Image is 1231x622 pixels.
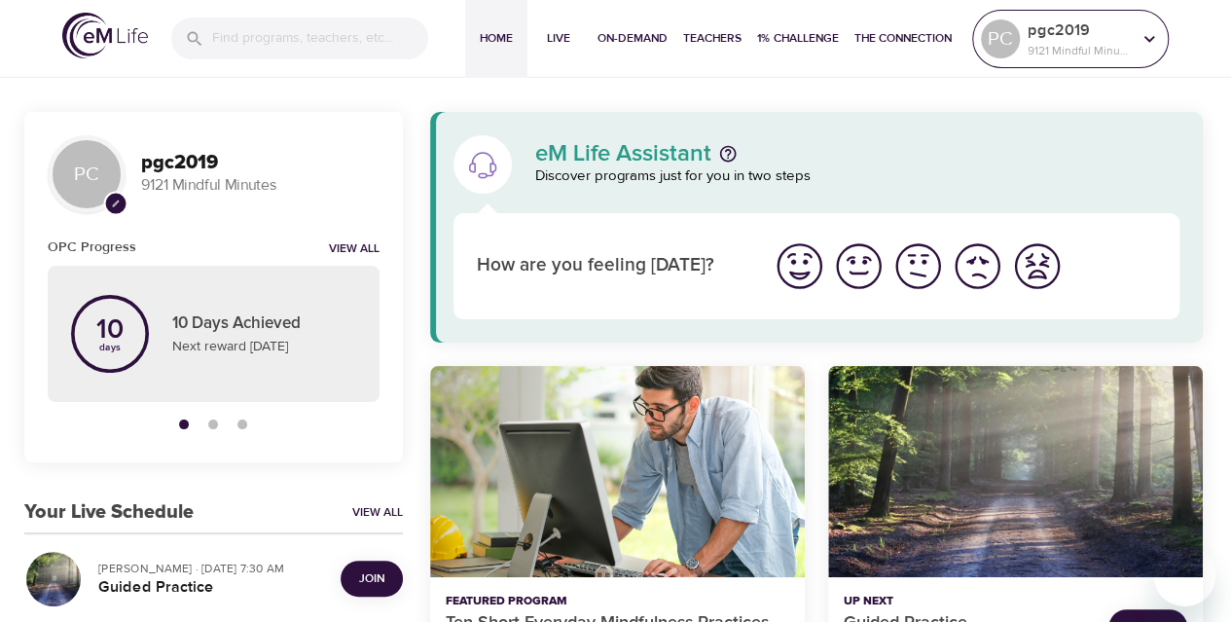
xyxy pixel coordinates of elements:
[98,560,325,577] p: [PERSON_NAME] · [DATE] 7:30 AM
[98,577,325,598] h5: Guided Practice
[683,28,742,49] span: Teachers
[430,366,805,577] button: Ten Short Everyday Mindfulness Practices
[888,237,948,296] button: I'm feeling ok
[473,28,520,49] span: Home
[352,504,403,521] a: View All
[844,593,1093,610] p: Up Next
[1028,18,1131,42] p: pgc2019
[1010,239,1064,293] img: worst
[828,366,1203,577] button: Guided Practice
[535,165,1180,188] p: Discover programs just for you in two steps
[24,501,194,524] h3: Your Live Schedule
[535,142,711,165] p: eM Life Assistant
[96,344,124,351] p: days
[467,149,498,180] img: eM Life Assistant
[1028,42,1131,59] p: 9121 Mindful Minutes
[141,174,380,197] p: 9121 Mindful Minutes
[891,239,945,293] img: ok
[951,239,1004,293] img: bad
[854,28,952,49] span: The Connection
[341,561,403,597] button: Join
[96,316,124,344] p: 10
[1153,544,1215,606] iframe: Button to launch messaging window
[829,237,888,296] button: I'm feeling good
[535,28,582,49] span: Live
[329,241,380,258] a: View all notifications
[981,19,1020,58] div: PC
[757,28,839,49] span: 1% Challenge
[477,252,746,280] p: How are you feeling [DATE]?
[212,18,428,59] input: Find programs, teachers, etc...
[770,237,829,296] button: I'm feeling great
[172,311,356,337] p: 10 Days Achieved
[446,593,789,610] p: Featured Program
[832,239,886,293] img: good
[48,135,126,213] div: PC
[1007,237,1067,296] button: I'm feeling worst
[773,239,826,293] img: great
[172,337,356,357] p: Next reward [DATE]
[62,13,148,58] img: logo
[359,568,384,589] span: Join
[48,237,136,258] h6: OPC Progress
[141,152,380,174] h3: pgc2019
[597,28,668,49] span: On-Demand
[948,237,1007,296] button: I'm feeling bad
